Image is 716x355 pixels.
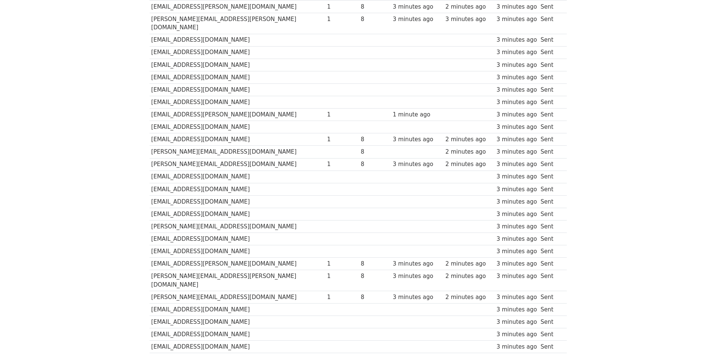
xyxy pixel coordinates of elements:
td: [EMAIL_ADDRESS][DOMAIN_NAME] [150,328,325,341]
td: [EMAIL_ADDRESS][DOMAIN_NAME] [150,96,325,109]
div: 3 minutes ago [497,318,537,326]
td: Sent [539,34,563,46]
div: 2 minutes ago [445,272,493,281]
td: Sent [539,291,563,303]
div: 1 [327,260,357,268]
td: Sent [539,59,563,71]
div: 1 [327,15,357,24]
div: 3 minutes ago [497,272,537,281]
td: [PERSON_NAME][EMAIL_ADDRESS][DOMAIN_NAME] [150,146,325,158]
td: Sent [539,13,563,34]
td: [EMAIL_ADDRESS][PERSON_NAME][DOMAIN_NAME] [150,109,325,121]
td: [PERSON_NAME][EMAIL_ADDRESS][PERSON_NAME][DOMAIN_NAME] [150,270,325,291]
div: 3 minutes ago [497,148,537,156]
div: 2 minutes ago [445,148,493,156]
div: 3 minutes ago [497,293,537,302]
div: 3 minutes ago [497,172,537,181]
div: 1 [327,3,357,11]
div: 3 minutes ago [497,86,537,94]
td: [EMAIL_ADDRESS][DOMAIN_NAME] [150,316,325,328]
td: Sent [539,158,563,171]
div: 1 minute ago [393,110,442,119]
div: 3 minutes ago [497,222,537,231]
div: 2 minutes ago [445,160,493,169]
div: 3 minutes ago [393,3,442,11]
td: [EMAIL_ADDRESS][DOMAIN_NAME] [150,195,325,208]
td: [PERSON_NAME][EMAIL_ADDRESS][PERSON_NAME][DOMAIN_NAME] [150,13,325,34]
td: [EMAIL_ADDRESS][PERSON_NAME][DOMAIN_NAME] [150,258,325,270]
td: Sent [539,341,563,353]
div: 3 minutes ago [393,135,442,144]
td: Sent [539,245,563,258]
div: 1 [327,160,357,169]
td: Sent [539,46,563,59]
div: 3 minutes ago [497,98,537,107]
td: [PERSON_NAME][EMAIL_ADDRESS][DOMAIN_NAME] [150,158,325,171]
td: [EMAIL_ADDRESS][DOMAIN_NAME] [150,83,325,96]
td: Sent [539,208,563,220]
td: Sent [539,0,563,13]
td: [EMAIL_ADDRESS][DOMAIN_NAME] [150,133,325,146]
div: 8 [361,135,389,144]
td: Sent [539,83,563,96]
div: 3 minutes ago [497,36,537,44]
td: [EMAIL_ADDRESS][DOMAIN_NAME] [150,183,325,195]
td: Sent [539,171,563,183]
td: Sent [539,146,563,158]
div: 1 [327,110,357,119]
td: Sent [539,121,563,133]
td: [EMAIL_ADDRESS][DOMAIN_NAME] [150,233,325,245]
td: [EMAIL_ADDRESS][DOMAIN_NAME] [150,341,325,353]
div: 3 minutes ago [497,235,537,243]
td: [EMAIL_ADDRESS][DOMAIN_NAME] [150,208,325,220]
div: 3 minutes ago [497,330,537,339]
td: [EMAIL_ADDRESS][DOMAIN_NAME] [150,71,325,83]
div: 3 minutes ago [497,73,537,82]
td: [EMAIL_ADDRESS][DOMAIN_NAME] [150,245,325,258]
td: [EMAIL_ADDRESS][DOMAIN_NAME] [150,46,325,59]
div: 3 minutes ago [497,260,537,268]
td: [EMAIL_ADDRESS][DOMAIN_NAME] [150,171,325,183]
div: 1 [327,293,357,302]
div: 3 minutes ago [497,210,537,219]
div: 8 [361,260,389,268]
td: [EMAIL_ADDRESS][DOMAIN_NAME] [150,59,325,71]
div: 8 [361,148,389,156]
div: 8 [361,15,389,24]
div: 3 minutes ago [393,293,442,302]
td: [PERSON_NAME][EMAIL_ADDRESS][DOMAIN_NAME] [150,221,325,233]
div: 3 minutes ago [497,247,537,256]
div: 8 [361,293,389,302]
div: 8 [361,3,389,11]
div: 3 minutes ago [497,123,537,131]
td: Sent [539,221,563,233]
div: 3 minutes ago [393,15,442,24]
div: 3 minutes ago [497,343,537,351]
td: [EMAIL_ADDRESS][DOMAIN_NAME] [150,121,325,133]
td: Sent [539,270,563,291]
td: [EMAIL_ADDRESS][PERSON_NAME][DOMAIN_NAME] [150,0,325,13]
td: [EMAIL_ADDRESS][DOMAIN_NAME] [150,304,325,316]
div: 3 minutes ago [497,198,537,206]
div: 2 minutes ago [445,135,493,144]
td: [EMAIL_ADDRESS][DOMAIN_NAME] [150,34,325,46]
div: 1 [327,135,357,144]
td: Sent [539,233,563,245]
div: 3 minutes ago [497,48,537,57]
td: Sent [539,316,563,328]
td: Sent [539,183,563,195]
iframe: Chat Widget [678,319,716,355]
td: Sent [539,96,563,109]
div: 3 minutes ago [497,15,537,24]
td: Sent [539,328,563,341]
div: 3 minutes ago [497,305,537,314]
div: 3 minutes ago [393,272,442,281]
div: 3 minutes ago [497,110,537,119]
td: Sent [539,133,563,146]
div: 8 [361,272,389,281]
div: 3 minutes ago [497,160,537,169]
div: 3 minutes ago [497,3,537,11]
div: 2 minutes ago [445,293,493,302]
div: 3 minutes ago [497,185,537,194]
